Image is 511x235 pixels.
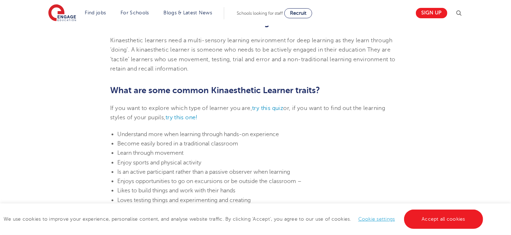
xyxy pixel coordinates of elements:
[358,216,395,222] a: Cookie settings
[164,10,212,15] a: Blogs & Latest News
[252,105,283,111] a: try this quiz
[48,4,76,22] img: Engage Education
[117,140,238,147] span: Become easily bored in a traditional classroom
[110,18,269,28] b: Characteristics of Kinaesthetic Learning
[237,11,283,16] span: Schools looking for staff
[117,178,301,184] span: Enjoys opportunities to go on excursions or be outside the classroom –
[117,150,183,156] span: Learn through movement
[117,131,279,138] span: Understand more when learning through hands-on experience
[117,197,251,203] span: Loves testing things and experimenting and creating
[117,187,235,194] span: Likes to build things and work with their hands
[121,10,149,15] a: For Schools
[110,85,320,95] span: What are some common Kinaesthetic Learner traits?
[110,104,401,123] p: If you want to explore which type of learner you are, or, if you want to find out the learning st...
[85,10,106,15] a: Find jobs
[290,10,306,16] span: Recruit
[117,159,201,166] span: Enjoy sports and physical activity
[404,210,483,229] a: Accept all cookies
[284,8,312,18] a: Recruit
[4,216,485,222] span: We use cookies to improve your experience, personalise content, and analyse website traffic. By c...
[117,169,290,175] span: Is an active participant rather than a passive observer when learning
[416,8,447,18] a: Sign up
[166,114,198,121] a: try this one!
[110,37,395,72] span: Kinaesthetic learners need a multi-sensory learning environment for deep learning as they learn t...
